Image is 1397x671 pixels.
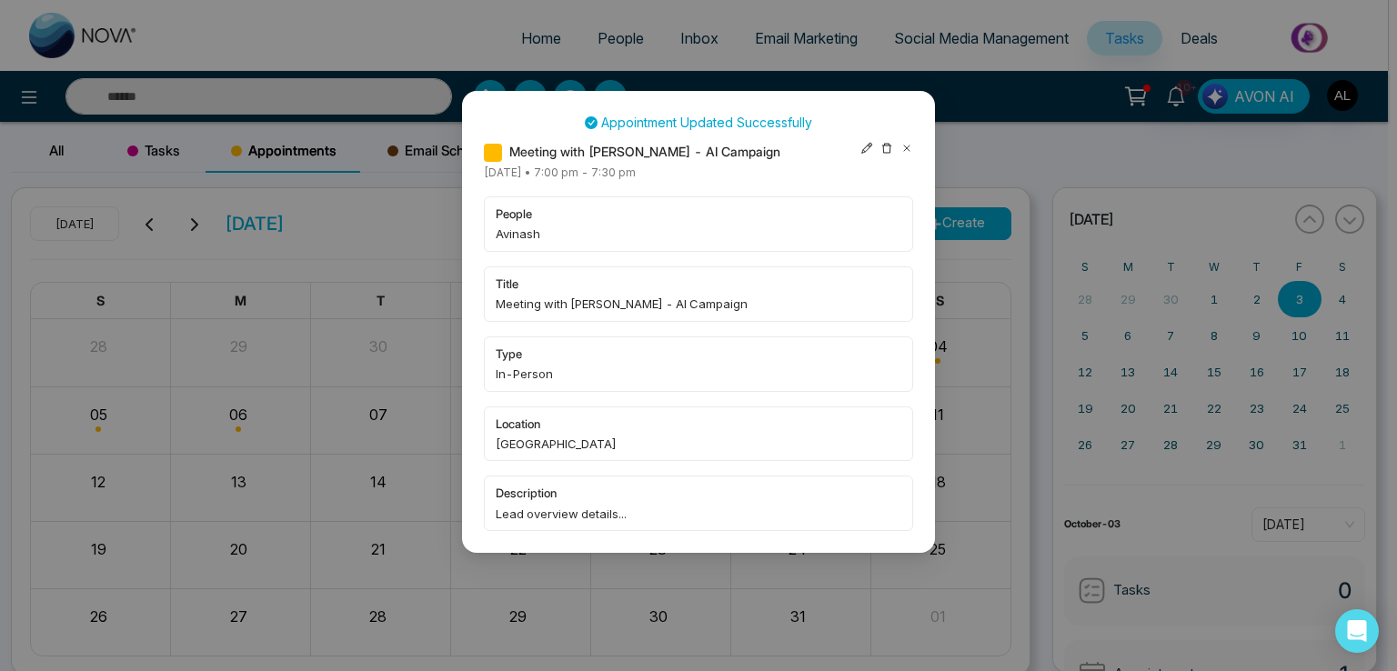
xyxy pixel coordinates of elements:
[496,295,901,313] span: Meeting with [PERSON_NAME] - AI Campaign
[484,113,913,142] div: Appointment Updated Successfully
[496,365,901,383] span: In-Person
[1335,609,1379,653] div: Open Intercom Messenger
[509,142,780,162] span: Meeting with [PERSON_NAME] - AI Campaign
[484,165,636,179] span: [DATE] • 7:00 pm - 7:30 pm
[496,225,901,243] span: Avinash
[496,484,901,502] span: description
[496,415,901,433] span: location
[496,435,901,453] span: [GEOGRAPHIC_DATA]
[496,275,901,293] span: title
[496,345,901,363] span: type
[496,505,901,523] span: Lead overview details...
[496,205,901,223] span: people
